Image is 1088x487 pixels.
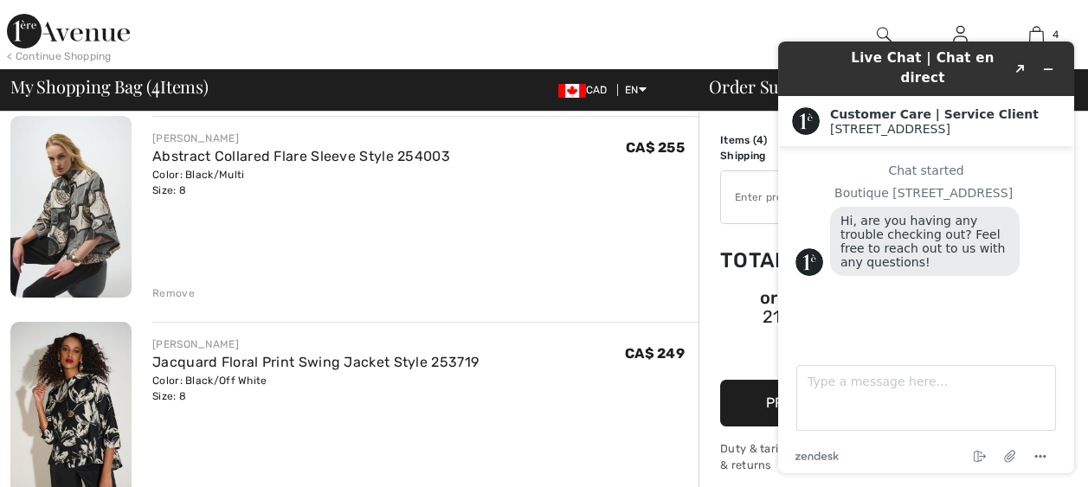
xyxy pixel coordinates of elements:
[625,84,647,96] span: EN
[720,132,812,148] td: Items ( )
[626,139,685,156] span: CA$ 255
[7,14,130,48] img: 1ère Avenue
[953,24,968,45] img: My Info
[558,84,586,98] img: Canadian Dollar
[38,12,74,28] span: Chat
[877,24,892,45] img: search the website
[1029,24,1044,45] img: My Bag
[152,373,479,404] div: Color: Black/Off White Size: 8
[720,335,980,374] iframe: PayPal-paypal
[10,78,209,95] span: My Shopping Bag ( Items)
[720,380,980,426] button: Proceed to Checkout
[720,440,980,473] div: Duty & tariff-free | Uninterrupted shipping & returns
[720,290,980,335] div: or 4 payments ofCA$ 215.75withSezzle Click to learn more about Sezzle
[152,148,450,164] a: Abstract Collared Flare Sleeve Style 254003
[939,24,982,46] a: Sign In
[720,231,812,290] td: Total
[763,287,940,327] span: CA$ 215.75
[756,134,763,146] span: 4
[764,28,1088,487] iframe: Find more information here
[625,345,685,362] span: CA$ 249
[688,78,1078,95] div: Order Summary
[152,131,450,146] div: [PERSON_NAME]
[10,116,132,298] img: Abstract Collared Flare Sleeve Style 254003
[999,24,1073,45] a: 4
[152,167,450,198] div: Color: Black/Multi Size: 8
[152,354,479,370] a: Jacquard Floral Print Swing Jacket Style 253719
[152,336,479,352] div: [PERSON_NAME]
[1053,27,1059,42] span: 4
[721,171,931,223] input: Promo code
[720,148,812,163] td: Shipping
[558,84,615,96] span: CAD
[720,290,980,329] div: or 4 payments of with
[151,74,160,96] span: 4
[152,285,195,301] div: Remove
[7,48,112,64] div: < Continue Shopping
